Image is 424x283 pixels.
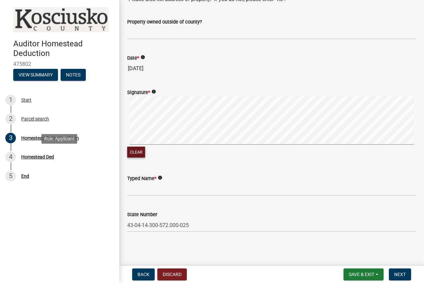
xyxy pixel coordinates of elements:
button: Save & Exit [344,268,384,280]
div: 5 [5,171,16,181]
div: End [21,174,29,178]
button: Clear [127,147,145,158]
h4: Auditor Homestead Deduction [13,39,114,58]
div: Homestead Ded [21,155,54,159]
button: Next [389,268,411,280]
button: Discard [157,268,187,280]
label: Signature [127,90,150,95]
button: Notes [61,69,86,81]
wm-modal-confirm: Summary [13,72,58,78]
label: Property owned outside of county? [127,20,202,24]
i: info [158,175,162,180]
button: View Summary [13,69,58,81]
div: 1 [5,95,16,105]
span: Save & Exit [349,272,374,277]
div: 3 [5,133,16,143]
span: Back [137,272,149,277]
label: Date [127,56,139,61]
wm-modal-confirm: Notes [61,72,86,78]
label: Typed Name [127,176,156,181]
div: Role: Applicant [41,134,77,144]
label: State Number [127,212,157,217]
div: Parcel search [21,117,49,121]
img: Kosciusko County, Indiana [13,7,109,32]
span: Next [394,272,406,277]
i: info [151,89,156,94]
button: Back [132,268,155,280]
div: Start [21,98,31,102]
div: 4 [5,152,16,162]
div: 2 [5,114,16,124]
div: Homestead Deduction Form [21,136,79,140]
span: 475802 [13,61,106,67]
i: info [140,55,145,60]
